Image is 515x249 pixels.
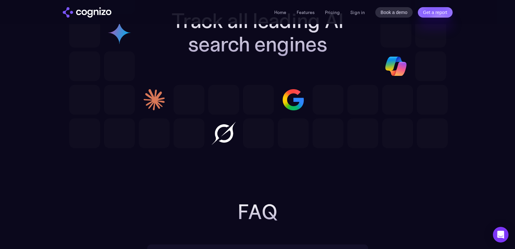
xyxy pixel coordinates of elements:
[297,9,315,15] a: Features
[63,7,111,18] img: cognizo logo
[146,9,369,56] h2: Track all leading AI search engines
[493,227,509,242] div: Open Intercom Messenger
[274,9,286,15] a: Home
[418,7,453,18] a: Get a report
[128,200,388,224] h2: FAQ
[375,7,413,18] a: Book a demo
[63,7,111,18] a: home
[350,8,365,16] a: Sign in
[325,9,340,15] a: Pricing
